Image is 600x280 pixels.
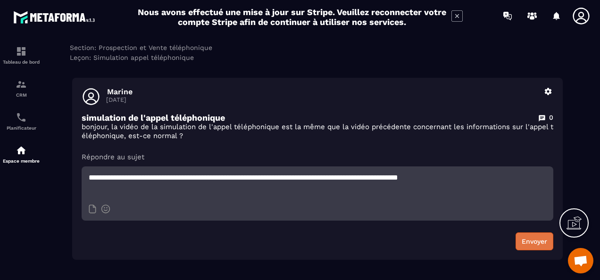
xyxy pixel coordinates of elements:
p: simulation de l'appel téléphonique [82,113,225,123]
p: Marine [107,87,538,96]
a: automationsautomationsEspace membre [2,138,40,171]
img: logo [13,8,98,26]
p: bonjour, la vidéo de la simulation de l'appel téléphonique est la même que la vidéo précédente co... [82,123,553,140]
p: CRM [2,92,40,98]
img: formation [16,79,27,90]
img: scheduler [16,112,27,123]
div: Ouvrir le chat [568,248,593,273]
p: Planificateur [2,125,40,131]
a: formationformationTableau de bord [2,39,40,72]
a: formationformationCRM [2,72,40,105]
div: Section: Prospection et Vente téléphonique [70,44,565,51]
p: [DATE] [106,96,538,103]
img: automations [16,145,27,156]
p: 0 [549,113,553,122]
div: Leçon: Simulation appel téléphonique [70,54,565,61]
img: formation [16,46,27,57]
h2: Nous avons effectué une mise à jour sur Stripe. Veuillez reconnecter votre compte Stripe afin de ... [137,7,447,27]
button: Envoyer [516,232,553,250]
p: Espace membre [2,158,40,164]
p: Tableau de bord [2,59,40,65]
p: Répondre au sujet [82,152,553,162]
a: schedulerschedulerPlanificateur [2,105,40,138]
